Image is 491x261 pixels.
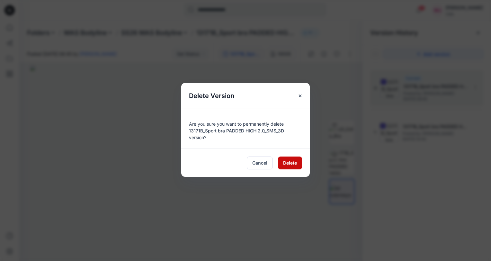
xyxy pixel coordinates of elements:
span: Cancel [252,159,267,166]
span: Delete [283,159,297,166]
button: Cancel [247,157,273,169]
h5: Delete Version [181,83,242,109]
button: Close [294,90,306,102]
span: 13171B_Sport bra PADDED HIGH 2.0_SMS_3D [189,128,284,133]
div: Are you sure you want to permanently delete version? [189,117,302,141]
button: Delete [278,157,302,169]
